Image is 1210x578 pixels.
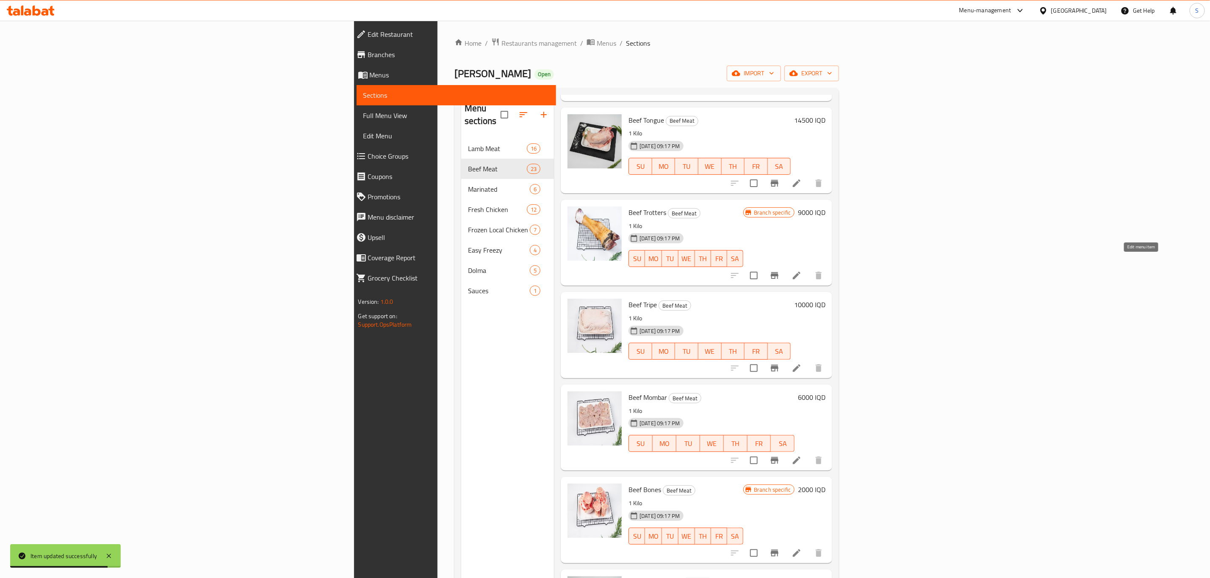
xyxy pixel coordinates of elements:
button: MO [645,250,662,267]
div: Beef Meat [659,300,691,311]
span: TH [725,160,742,173]
a: Branches [349,44,556,65]
nav: Menu sections [461,135,554,304]
button: MO [645,528,662,545]
span: Beef Meat [663,486,695,495]
div: Marinated [468,184,530,194]
span: WE [702,345,718,358]
span: 6 [530,185,540,193]
button: export [784,66,839,81]
span: [DATE] 09:17 PM [636,142,683,150]
span: Edit Menu [363,131,549,141]
h6: 6000 IQD [798,391,825,403]
nav: breadcrumb [454,38,839,49]
span: Select to update [745,267,763,284]
button: WE [678,250,695,267]
p: 1 Kilo [629,406,795,416]
button: Branch-specific-item [764,265,785,286]
p: 1 Kilo [629,128,791,139]
span: Coupons [368,171,549,182]
button: FR [748,435,771,452]
button: delete [809,173,829,193]
span: FR [714,253,724,265]
button: FR [711,528,727,545]
div: Dolma5 [461,260,554,281]
span: TH [725,345,742,358]
li: / [580,38,583,48]
h6: 14500 IQD [794,114,825,126]
div: Menu-management [959,6,1011,16]
button: SA [727,528,743,545]
div: items [527,143,540,154]
button: TH [695,250,711,267]
span: WE [702,160,718,173]
button: TU [676,435,700,452]
span: Beef Meat [669,394,701,403]
button: SA [727,250,743,267]
button: TU [675,343,698,360]
button: import [727,66,781,81]
span: [DATE] 09:17 PM [636,327,683,335]
span: Select all sections [496,106,513,124]
img: Beef Trotters [568,206,622,261]
div: Beef Meat [468,164,527,174]
div: items [527,204,540,215]
span: Beef Mombar [629,391,667,404]
span: Branch specific [750,486,794,494]
button: SU [629,528,645,545]
span: Branch specific [750,209,794,217]
span: Edit Restaurant [368,29,549,39]
span: FR [748,345,764,358]
button: SU [629,158,652,175]
span: SU [632,160,649,173]
button: SU [629,343,652,360]
span: MO [648,530,659,542]
button: TH [722,343,745,360]
button: WE [698,343,722,360]
a: Edit menu item [792,363,802,373]
div: Marinated6 [461,179,554,199]
button: WE [678,528,695,545]
img: Beef Bones [568,484,622,538]
span: Grocery Checklist [368,273,549,283]
a: Menus [349,65,556,85]
a: Sections [357,85,556,105]
div: Beef Meat [669,393,701,403]
span: Beef Trotters [629,206,666,219]
span: Lamb Meat [468,143,527,154]
button: SU [629,435,653,452]
span: Beef Tripe [629,298,657,311]
div: Beef Meat [666,116,698,126]
span: WE [682,530,692,542]
span: Select to update [745,544,763,562]
button: FR [711,250,727,267]
button: Branch-specific-item [764,543,785,563]
div: Fresh Chicken [468,204,527,215]
span: Get support on: [358,311,397,322]
span: Menu disclaimer [368,212,549,222]
span: Sections [626,38,650,48]
div: items [527,164,540,174]
span: 23 [527,165,540,173]
span: SU [632,345,649,358]
div: Frozen Local Chicken [468,225,530,235]
span: Upsell [368,232,549,242]
h6: 10000 IQD [794,299,825,311]
button: Branch-specific-item [764,173,785,193]
span: SA [731,530,740,542]
span: Select to update [745,359,763,377]
span: export [791,68,832,79]
div: items [530,265,540,275]
div: Easy Freezy [468,245,530,255]
button: SA [768,343,791,360]
span: FR [751,438,768,450]
span: Sort sections [513,105,534,125]
span: 4 [530,246,540,254]
span: 7 [530,226,540,234]
span: import [734,68,774,79]
div: Beef Meat [668,208,701,218]
button: Branch-specific-item [764,358,785,378]
span: SU [632,438,649,450]
img: Beef Tongue [568,114,622,168]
